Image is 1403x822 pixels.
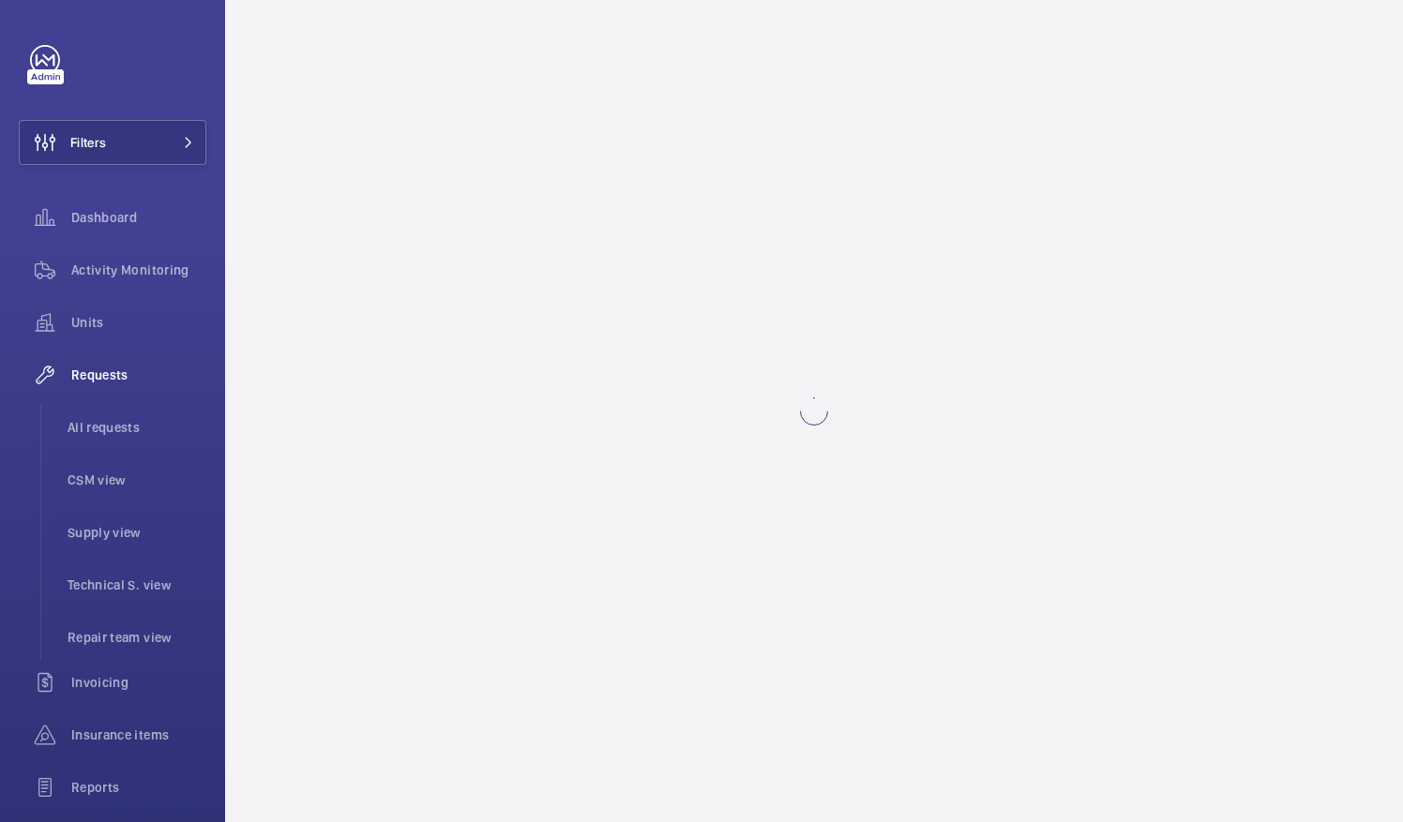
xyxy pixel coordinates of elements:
[71,673,206,692] span: Invoicing
[68,471,206,489] span: CSM view
[68,628,206,647] span: Repair team view
[71,261,206,279] span: Activity Monitoring
[71,778,206,797] span: Reports
[71,725,206,744] span: Insurance items
[71,366,206,384] span: Requests
[68,418,206,437] span: All requests
[70,133,106,152] span: Filters
[68,523,206,542] span: Supply view
[71,313,206,332] span: Units
[19,120,206,165] button: Filters
[71,208,206,227] span: Dashboard
[68,575,206,594] span: Technical S. view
